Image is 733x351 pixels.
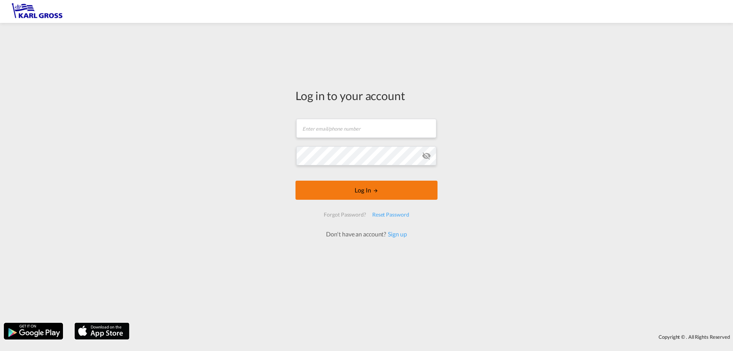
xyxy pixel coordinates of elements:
[3,322,64,340] img: google.png
[318,230,415,238] div: Don't have an account?
[422,151,431,160] md-icon: icon-eye-off
[295,87,438,104] div: Log in to your account
[295,181,438,200] button: LOGIN
[11,3,63,20] img: 3269c73066d711f095e541db4db89301.png
[133,330,733,343] div: Copyright © . All Rights Reserved
[386,230,407,238] a: Sign up
[321,208,369,222] div: Forgot Password?
[74,322,130,340] img: apple.png
[296,119,436,138] input: Enter email/phone number
[369,208,412,222] div: Reset Password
